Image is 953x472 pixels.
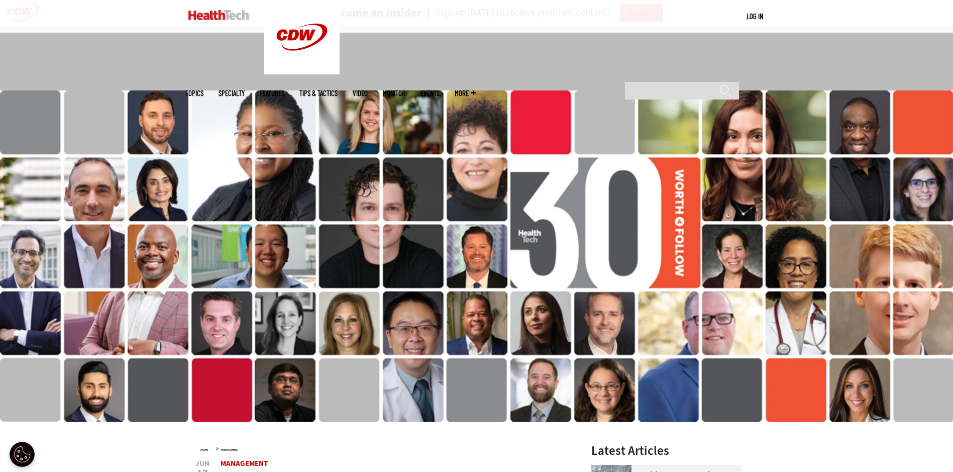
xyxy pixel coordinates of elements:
h3: Latest Articles [591,444,742,457]
span: More [455,89,476,97]
a: Management [221,448,239,452]
div: User menu [747,11,763,22]
div: » [200,444,565,452]
a: Home [200,448,208,452]
span: Jun [195,460,209,467]
a: Management [221,458,268,468]
img: Home [188,10,249,20]
a: Log in [747,12,763,21]
a: Video [353,89,368,97]
a: CDW [264,66,340,77]
a: MonITor [383,89,405,97]
span: Topics [185,89,203,97]
span: Specialty [219,89,245,97]
a: Features [260,89,284,97]
div: Cookie Settings [10,442,35,467]
button: Open Preferences [10,442,35,467]
a: Tips & Tactics [299,89,338,97]
a: Events [420,89,440,97]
